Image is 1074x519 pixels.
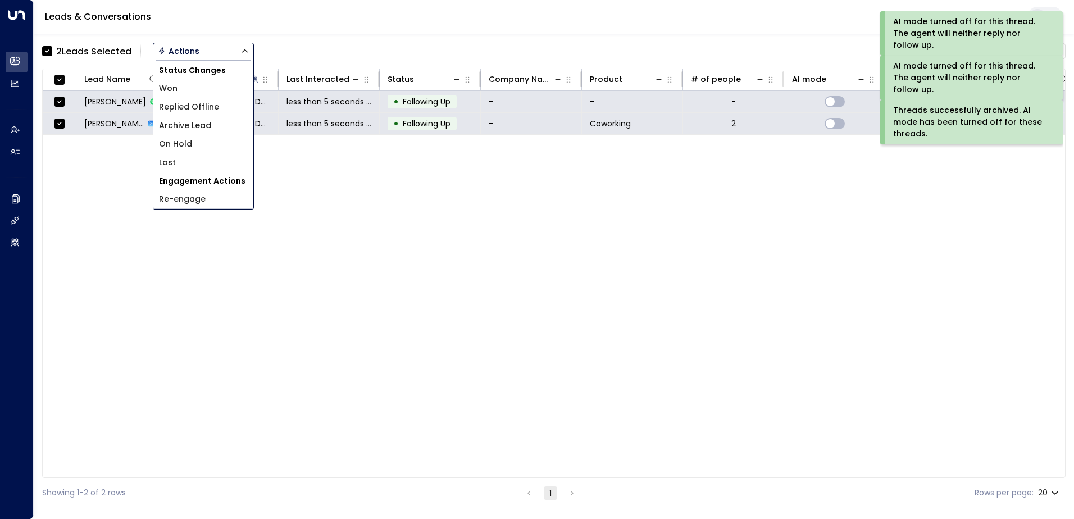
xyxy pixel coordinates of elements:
[158,46,199,56] div: Actions
[159,101,219,113] span: Replied Offline
[52,117,66,131] span: Toggle select row
[393,92,399,111] div: •
[481,113,582,134] td: -
[84,118,145,129] span: Taylor
[84,72,159,86] div: Lead Name
[489,72,552,86] div: Company Name
[691,72,741,86] div: # of people
[403,118,450,129] span: Following Up
[42,487,126,499] div: Showing 1-2 of 2 rows
[489,72,563,86] div: Company Name
[286,118,371,129] span: less than 5 seconds ago
[731,118,736,129] div: 2
[153,43,254,60] div: Button group with a nested menu
[84,72,130,86] div: Lead Name
[522,486,579,500] nav: pagination navigation
[159,193,206,205] span: Re-engage
[403,96,450,107] span: Following Up
[153,62,253,79] h1: Status Changes
[52,95,66,109] span: Toggle select row
[582,91,683,112] td: -
[388,72,414,86] div: Status
[544,486,557,500] button: page 1
[153,43,254,60] button: Actions
[590,72,665,86] div: Product
[590,118,631,129] span: Coworking
[286,72,361,86] div: Last Interacted
[975,487,1034,499] label: Rows per page:
[159,83,178,94] span: Won
[286,72,349,86] div: Last Interacted
[159,138,192,150] span: On Hold
[393,114,399,133] div: •
[159,120,211,131] span: Archive Lead
[388,72,462,86] div: Status
[893,60,1048,95] div: AI mode turned off for this thread. The agent will neither reply nor follow up.
[45,10,151,23] a: Leads & Conversations
[56,44,131,58] div: 2 Lead s Selected
[590,72,622,86] div: Product
[893,104,1048,140] div: Threads successfully archived. AI mode has been turned off for these threads.
[893,16,1048,51] div: AI mode turned off for this thread. The agent will neither reply nor follow up.
[792,72,826,86] div: AI mode
[84,96,146,107] span: Taylor
[792,72,867,86] div: AI mode
[159,157,176,169] span: Lost
[1038,485,1061,501] div: 20
[731,96,736,107] div: -
[481,91,582,112] td: -
[286,96,371,107] span: less than 5 seconds ago
[153,172,253,190] h1: Engagement Actions
[52,73,66,87] span: Toggle select all
[691,72,766,86] div: # of people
